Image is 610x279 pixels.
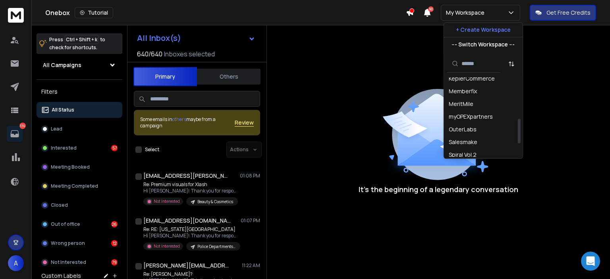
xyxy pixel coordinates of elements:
[143,188,239,194] p: Hi [PERSON_NAME]! Thank you for responding
[37,235,122,251] button: Wrong person12
[197,244,236,250] p: Police Departments [GEOGRAPHIC_DATA]
[37,197,122,213] button: Closed
[37,140,122,156] button: Interested57
[51,164,90,170] p: Meeting Booked
[37,86,122,97] h3: Filters
[530,5,596,21] button: Get Free Credits
[65,35,98,44] span: Ctrl + Shift + k
[45,7,406,18] div: Onebox
[143,262,231,269] h1: [PERSON_NAME][EMAIL_ADDRESS][PERSON_NAME][DOMAIN_NAME]
[581,252,600,271] div: Open Intercom Messenger
[111,145,118,151] div: 57
[43,61,81,69] h1: All Campaigns
[133,67,197,86] button: Primary
[428,6,434,12] span: 50
[240,173,260,179] p: 01:08 PM
[449,151,477,159] div: Spiral Vol.2
[456,26,511,34] p: + Create Workspace
[51,221,80,227] p: Out of office
[164,49,215,59] h3: Inboxes selected
[37,102,122,118] button: All Status
[37,254,122,270] button: Not Interested79
[51,183,98,189] p: Meeting Completed
[8,255,24,271] button: A
[449,125,477,133] div: OuterLabs
[154,198,180,204] p: Not Interested
[51,240,85,246] p: Wrong person
[449,87,477,95] div: Memberfix
[75,7,113,18] button: Tutorial
[143,271,239,277] p: Re: [PERSON_NAME]?
[143,217,231,225] h1: [EMAIL_ADDRESS][DOMAIN_NAME]
[111,221,118,227] div: 26
[446,9,488,17] p: My Workspace
[242,262,260,269] p: 11:22 AM
[37,121,122,137] button: Lead
[143,181,239,188] p: Re: Premium visuals for Xlash
[444,23,523,37] button: + Create Workspace
[137,34,181,42] h1: All Inbox(s)
[449,75,495,83] div: KeplerCommerce
[51,259,86,266] p: Not Interested
[197,68,261,85] button: Others
[452,40,515,48] p: --- Switch Workspace ---
[37,57,122,73] button: All Campaigns
[7,126,23,142] a: 174
[241,217,260,224] p: 01:07 PM
[52,107,74,113] p: All Status
[449,113,493,121] div: myOPEXpartners
[546,9,591,17] p: Get Free Credits
[51,202,68,208] p: Closed
[51,145,77,151] p: Interested
[197,199,233,205] p: Beauty & Cosmetics
[131,30,262,46] button: All Inbox(s)
[359,184,518,195] p: It’s the beginning of a legendary conversation
[37,178,122,194] button: Meeting Completed
[140,116,235,129] div: Some emails in maybe from a campaign
[49,36,105,52] p: Press to check for shortcuts.
[137,49,162,59] span: 640 / 640
[449,138,477,146] div: Salesmake
[145,146,159,153] label: Select
[172,116,186,123] span: others
[111,240,118,246] div: 12
[143,226,239,233] p: Re: RE: [US_STATE][GEOGRAPHIC_DATA]
[111,259,118,266] div: 79
[154,243,180,249] p: Not Interested
[449,100,473,108] div: MeritMile
[235,119,254,127] button: Review
[143,233,239,239] p: Hi [PERSON_NAME]! Thank you for responding
[143,172,231,180] h1: [EMAIL_ADDRESS][PERSON_NAME][DOMAIN_NAME]
[37,216,122,232] button: Out of office26
[51,126,62,132] p: Lead
[19,123,26,129] p: 174
[37,159,122,175] button: Meeting Booked
[504,56,519,72] button: Sort by Sort A-Z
